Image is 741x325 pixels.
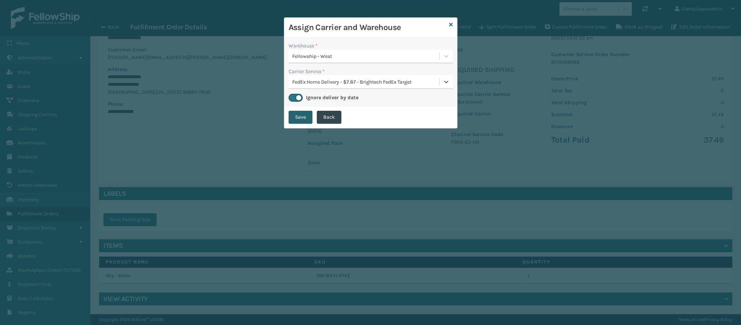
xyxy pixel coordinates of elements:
label: Warehouse [289,42,318,50]
h3: Assign Carrier and Warehouse [289,22,446,33]
div: Fellowship - West [292,52,440,60]
label: Ignore deliver by date [306,94,358,101]
button: Back [317,111,341,124]
div: FedEx Home Delivery - $7.87 - Brightech FedEx Target [292,78,440,86]
button: Save [289,111,312,124]
label: Carrier Service [289,68,325,75]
